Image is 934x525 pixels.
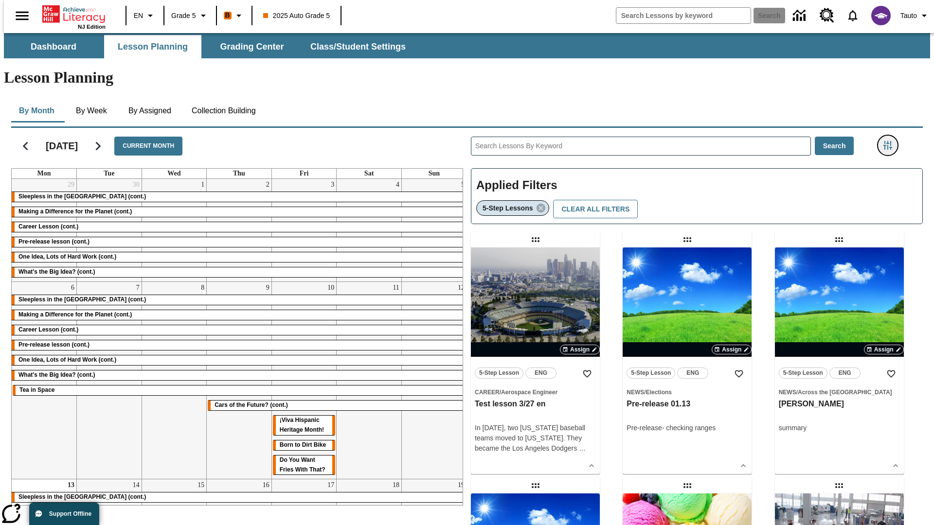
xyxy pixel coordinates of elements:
[479,368,519,378] span: 5-Step Lesson
[391,282,401,294] a: October 11, 2025
[865,3,897,28] button: Select a new avatar
[627,423,748,433] div: Pre-release- checking ranges
[86,134,110,158] button: Next
[12,325,467,335] div: Career Lesson (cont.)
[831,232,847,247] div: Draggable lesson: olga inkwell
[680,478,695,493] div: Draggable lesson: Test regular lesson
[627,399,748,409] h3: Pre-release 01.13
[5,35,102,58] button: Dashboard
[475,399,596,409] h3: Test lesson 3/27 en
[456,282,467,294] a: October 12, 2025
[623,247,752,474] div: lesson details
[67,99,116,122] button: By Week
[199,282,206,294] a: October 8, 2025
[12,237,467,247] div: Pre-release lesson (cont.)
[528,232,543,247] div: Draggable lesson: Test lesson 3/27 en
[42,4,106,24] a: Home
[77,281,142,479] td: October 7, 2025
[501,389,557,396] span: Aerospace Engineer
[878,136,898,155] button: Filters Side menu
[798,389,892,396] span: Across the [GEOGRAPHIC_DATA]
[77,179,142,282] td: September 30, 2025
[391,479,401,491] a: October 18, 2025
[131,179,142,191] a: September 30, 2025
[631,368,671,378] span: 5-Step Lesson
[36,169,53,178] a: Monday
[337,179,402,282] td: October 4, 2025
[12,370,467,380] div: What's the Big Idea? (cont.)
[69,282,76,294] a: October 6, 2025
[280,441,326,448] span: Born to Dirt Bike
[401,179,467,282] td: October 5, 2025
[12,252,467,262] div: One Idea, Lots of Hard Work (cont.)
[18,493,146,500] span: Sleepless in the Animal Kingdom (cont.)
[12,310,467,320] div: Making a Difference for the Planet (cont.)
[102,169,116,178] a: Tuesday
[12,179,77,282] td: September 29, 2025
[12,295,467,305] div: Sleepless in the Animal Kingdom (cont.)
[779,423,900,433] div: summary
[18,268,95,275] span: What's the Big Idea? (cont.)
[298,169,311,178] a: Friday
[18,311,132,318] span: Making a Difference for the Planet (cont.)
[18,326,78,333] span: Career Lesson (cont.)
[839,368,851,378] span: ENG
[280,456,325,473] span: Do You Want Fries With That?
[775,247,904,474] div: lesson details
[325,282,336,294] a: October 10, 2025
[142,179,207,282] td: October 1, 2025
[796,389,798,396] span: /
[840,3,865,28] a: Notifications
[13,134,38,158] button: Previous
[196,479,206,491] a: October 15, 2025
[121,99,179,122] button: By Assigned
[271,281,337,479] td: October 10, 2025
[12,267,467,277] div: What's the Big Idea? (cont.)
[329,179,336,191] a: October 3, 2025
[722,345,741,354] span: Assign
[616,8,751,23] input: search field
[114,137,182,156] button: Current Month
[483,204,533,212] span: 5-Step Lessons
[644,389,646,396] span: /
[273,455,336,475] div: Do You Want Fries With That?
[49,510,91,517] span: Support Offline
[303,35,413,58] button: Class/Student Settings
[18,296,146,303] span: Sleepless in the Animal Kingdom (cont.)
[220,7,249,24] button: Boost Class color is orange. Change class color
[871,6,891,25] img: avatar image
[310,41,406,52] span: Class/Student Settings
[66,179,76,191] a: September 29, 2025
[475,423,596,454] div: In [DATE], two [US_STATE] baseball teams moved to [US_STATE]. They became the Los Angeles Dodgers
[19,386,54,393] span: Tea in Space
[680,232,695,247] div: Draggable lesson: Pre-release 01.13
[199,179,206,191] a: October 1, 2025
[134,282,142,294] a: October 7, 2025
[779,387,900,397] span: Topic: News/Across the US
[627,367,675,379] button: 5-Step Lesson
[831,478,847,493] div: Draggable lesson: Test pre-release 21
[225,9,230,21] span: B
[736,458,751,473] button: Show Details
[779,389,796,396] span: News
[131,479,142,491] a: October 14, 2025
[627,387,748,397] span: Topic: News/Elections
[42,3,106,30] div: Home
[882,365,900,383] button: Add to Favorites
[779,399,900,409] h3: olga inkwell
[730,365,748,383] button: Add to Favorites
[215,402,288,408] span: Cars of the Future? (cont.)
[4,69,930,87] h1: Lesson Planning
[471,168,923,225] div: Applied Filters
[646,389,672,396] span: Elections
[104,35,201,58] button: Lesson Planning
[553,200,638,219] button: Clear All Filters
[475,367,523,379] button: 5-Step Lesson
[18,253,116,260] span: One Idea, Lots of Hard Work (cont.)
[18,208,132,215] span: Making a Difference for the Planet (cont.)
[459,179,467,191] a: October 5, 2025
[362,169,376,178] a: Saturday
[29,503,99,525] button: Support Offline
[165,169,182,178] a: Wednesday
[476,174,917,197] h2: Applied Filters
